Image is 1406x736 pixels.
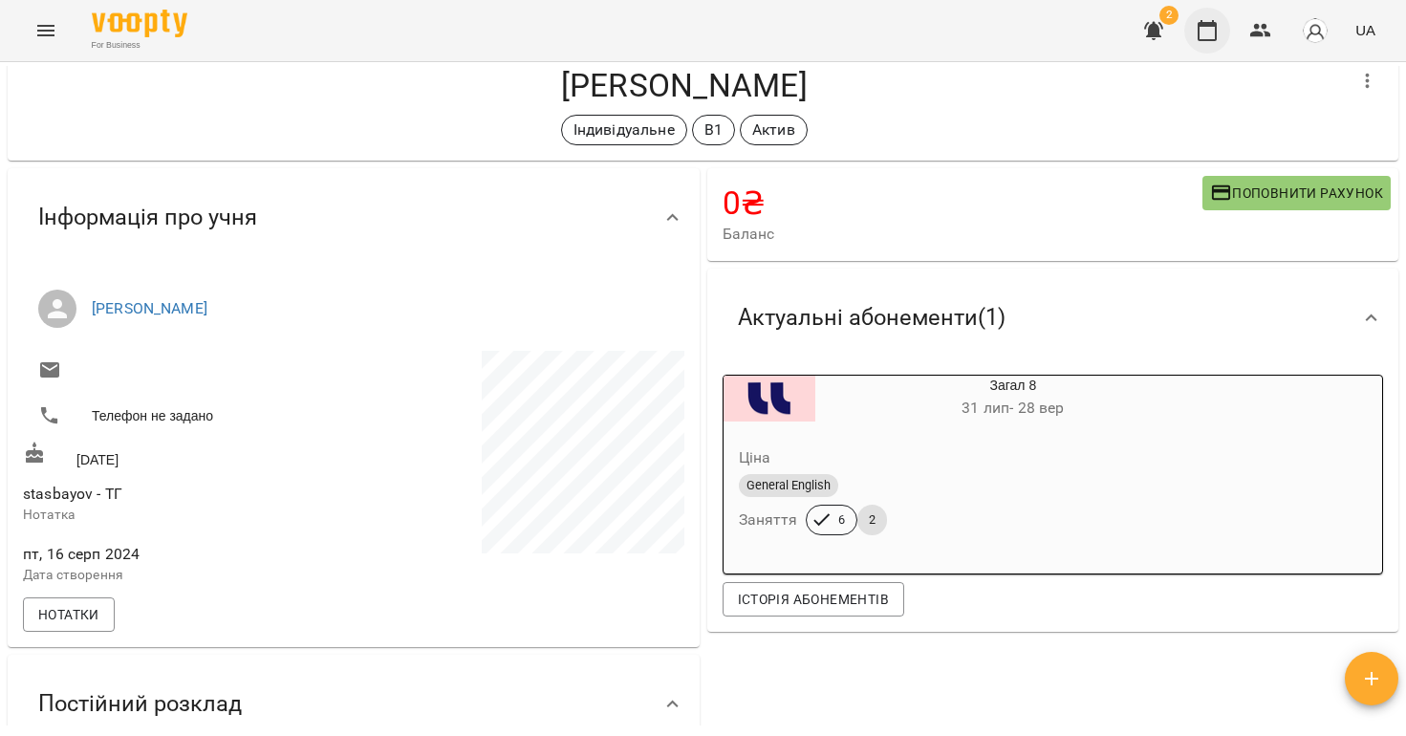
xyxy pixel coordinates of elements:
[23,397,350,435] li: Телефон не задано
[1159,6,1179,25] span: 2
[23,485,122,503] span: stasbayov - ТГ
[23,8,69,54] button: Menu
[19,438,354,473] div: [DATE]
[561,115,687,145] div: Індивідуальне
[92,39,187,52] span: For Business
[38,603,99,626] span: Нотатки
[739,444,771,471] h6: Ціна
[692,115,735,145] div: В1
[1210,182,1383,205] span: Поповнити рахунок
[738,303,1006,333] span: Актуальні абонементи ( 1 )
[815,376,1212,422] div: Загал 8
[739,507,798,533] h6: Заняття
[740,115,808,145] div: Актив
[739,477,838,494] span: General English
[723,184,1202,223] h4: 0 ₴
[724,376,815,422] div: Загал 8
[8,168,700,267] div: Інформація про учня
[1302,17,1329,44] img: avatar_s.png
[23,506,350,525] p: Нотатка
[723,582,904,617] button: Історія абонементів
[38,689,242,719] span: Постійний розклад
[752,119,795,141] p: Актив
[1202,176,1391,210] button: Поповнити рахунок
[857,511,887,529] span: 2
[723,223,1202,246] span: Баланс
[724,376,1212,558] button: Загал 831 лип- 28 верЦінаGeneral EnglishЗаняття62
[23,566,350,585] p: Дата створення
[38,203,257,232] span: Інформація про учня
[92,10,187,37] img: Voopty Logo
[707,269,1399,367] div: Актуальні абонементи(1)
[573,119,675,141] p: Індивідуальне
[23,543,350,566] span: пт, 16 серп 2024
[1355,20,1375,40] span: UA
[827,511,856,529] span: 6
[23,66,1345,105] h4: [PERSON_NAME]
[92,299,207,317] a: [PERSON_NAME]
[23,597,115,632] button: Нотатки
[1348,12,1383,48] button: UA
[738,588,889,611] span: Історія абонементів
[704,119,723,141] p: В1
[962,399,1064,417] span: 31 лип - 28 вер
